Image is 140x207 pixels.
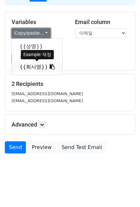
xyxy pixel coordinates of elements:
a: Send Test Email [57,141,106,153]
div: 채팅 위젯 [108,176,140,207]
div: Example: 재정 [21,50,54,59]
a: {{이메일}} [12,52,62,62]
a: Copy/paste... [12,28,51,38]
small: [EMAIL_ADDRESS][DOMAIN_NAME] [12,98,83,103]
iframe: Chat Widget [108,176,140,207]
a: Preview [28,141,56,153]
a: {{성명}} [12,41,62,52]
a: {{회사명}} [12,62,62,72]
h5: Variables [12,19,65,26]
small: [EMAIL_ADDRESS][DOMAIN_NAME] [12,91,83,96]
h5: 2 Recipients [12,80,128,87]
a: Send [5,141,26,153]
h5: Email column [75,19,129,26]
h5: Advanced [12,121,128,128]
